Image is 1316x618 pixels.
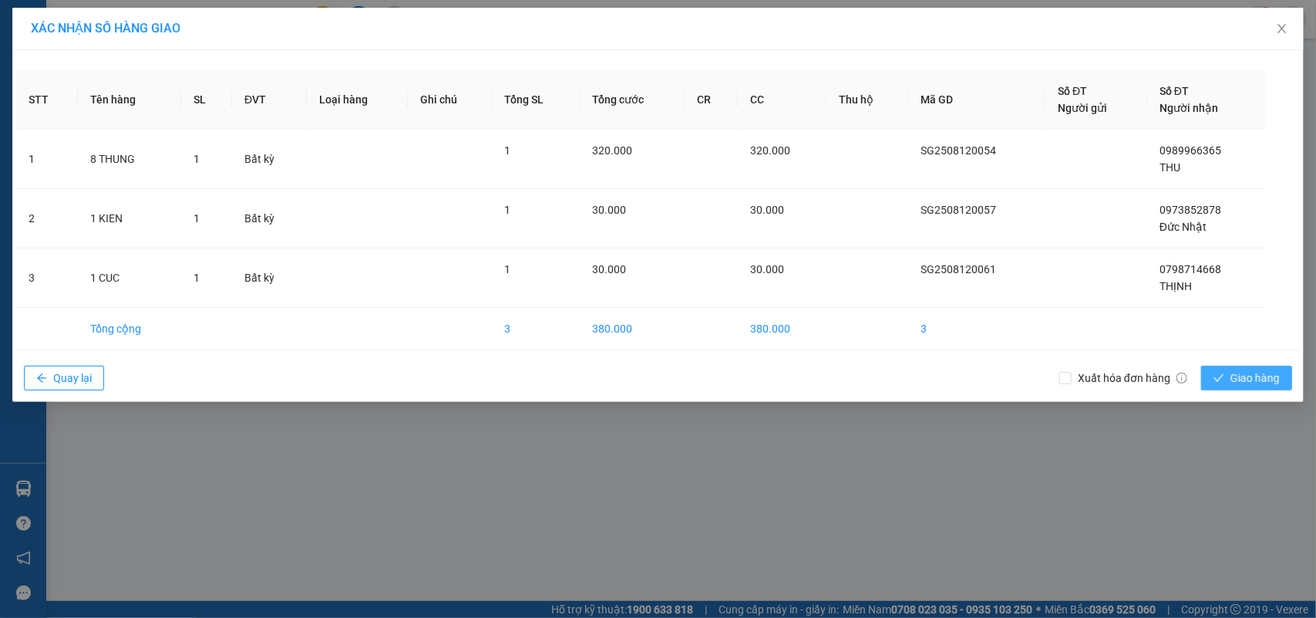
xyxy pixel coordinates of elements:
span: Người nhận [1159,102,1218,114]
span: 1 [505,204,511,216]
td: Bất kỳ [232,189,307,248]
li: (c) 2017 [130,73,212,93]
th: CR [685,70,738,130]
th: Thu hộ [826,70,908,130]
td: 380.000 [581,308,685,350]
th: Mã GD [908,70,1045,130]
span: Số ĐT [1159,85,1189,97]
span: 320.000 [593,144,633,157]
th: Tên hàng [78,70,182,130]
td: 1 [16,130,78,189]
td: 8 THUNG [78,130,182,189]
span: 30.000 [593,204,627,216]
img: logo.jpg [167,19,204,56]
span: 0989966365 [1159,144,1221,157]
span: 1 [505,144,511,157]
span: 0798714668 [1159,263,1221,275]
span: 1 [194,272,200,284]
td: 3 [908,308,1045,350]
span: SG2508120061 [921,263,996,275]
span: 0973852878 [1159,204,1221,216]
th: SL [181,70,232,130]
th: Tổng cước [581,70,685,130]
span: close [1276,22,1288,35]
span: Đức Nhật [1159,221,1207,233]
span: Số ĐT [1058,85,1087,97]
span: Giao hàng [1230,370,1280,387]
td: 380.000 [738,308,826,350]
span: 1 [194,153,200,165]
span: 30.000 [593,263,627,275]
span: arrow-left [36,373,47,385]
th: CC [738,70,826,130]
th: Tổng SL [493,70,581,130]
span: 320.000 [750,144,790,157]
button: arrow-leftQuay lại [24,366,104,390]
td: Bất kỳ [232,248,307,308]
span: SG2508120054 [921,144,996,157]
button: checkGiao hàng [1201,366,1292,390]
span: 30.000 [750,263,784,275]
span: SG2508120057 [921,204,996,216]
td: 2 [16,189,78,248]
span: 30.000 [750,204,784,216]
td: 1 CUC [78,248,182,308]
button: Close [1260,8,1304,51]
th: ĐVT [232,70,307,130]
th: Ghi chú [408,70,493,130]
span: Người gửi [1058,102,1107,114]
td: 3 [493,308,581,350]
b: [PERSON_NAME] [19,100,87,172]
span: XÁC NHẬN SỐ HÀNG GIAO [31,21,180,35]
td: Tổng cộng [78,308,182,350]
span: Quay lại [53,370,92,387]
span: THỊNH [1159,280,1192,292]
b: [DOMAIN_NAME] [130,59,212,71]
td: 3 [16,248,78,308]
span: THU [1159,161,1180,174]
th: STT [16,70,78,130]
span: check [1213,373,1224,385]
span: Xuất hóa đơn hàng [1072,370,1193,387]
span: 1 [505,263,511,275]
span: 1 [194,212,200,225]
td: Bất kỳ [232,130,307,189]
th: Loại hàng [307,70,407,130]
span: info-circle [1176,373,1187,383]
td: 1 KIEN [78,189,182,248]
b: BIÊN NHẬN GỬI HÀNG HÓA [99,22,148,148]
